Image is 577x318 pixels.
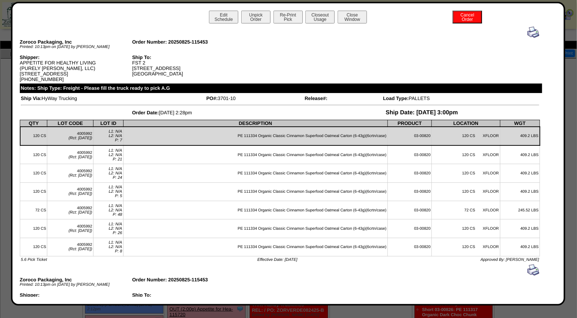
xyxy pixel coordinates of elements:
[432,182,500,201] td: 120 CS XFLOOR
[20,164,47,182] td: 120 CS
[123,127,387,145] td: PE 111334 Organic Classic Cinnamon Superfood Oatmeal Carton (6-43g)(6crtn/case)
[432,120,500,127] th: LOCATION
[123,201,387,219] td: PE 111334 Organic Classic Cinnamon Superfood Oatmeal Carton (6-43g)(6crtn/case)
[20,55,132,60] div: Shipper:
[20,120,47,127] th: QTY
[47,127,93,145] td: 4005992
[123,164,387,182] td: PE 111334 Organic Classic Cinnamon Superfood Oatmeal Carton (6-43g)(6crtn/case)
[123,182,387,201] td: PE 111334 Organic Classic Cinnamon Superfood Oatmeal Carton (6-43g)(6crtn/case)
[500,120,540,127] th: WGT
[47,238,93,256] td: 4005992
[69,136,92,140] span: (Rct: [DATE])
[132,55,245,77] div: FST 2 [STREET_ADDRESS] [GEOGRAPHIC_DATA]
[109,240,122,254] span: L1: N/A L2: N/A P: 8
[123,120,387,127] th: DESCRIPTION
[109,204,122,217] span: L1: N/A L2: N/A P: 48
[387,182,432,201] td: 03-00820
[337,16,368,22] a: CloseWindow
[432,164,500,182] td: 120 CS XFLOOR
[93,120,124,127] th: LOT ID
[432,127,500,145] td: 120 CS XFLOOR
[528,264,539,276] img: print.gif
[20,201,47,219] td: 72 CS
[305,96,327,101] span: Release#:
[69,229,92,233] span: (Rct: [DATE])
[20,84,542,93] div: Notes: Ship Type: Freight - Please fill the truck ready to pick A.G
[209,11,238,23] button: EditSchedule
[387,219,432,238] td: 03-00820
[20,127,47,145] td: 120 CS
[20,238,47,256] td: 120 CS
[109,129,122,143] span: L1: N/A L2: N/A P: 7
[47,182,93,201] td: 4005992
[387,238,432,256] td: 03-00820
[387,201,432,219] td: 03-00820
[432,219,500,238] td: 120 CS XFLOOR
[273,11,303,23] button: Re-PrintPick
[481,258,539,262] span: Approved By: [PERSON_NAME]
[500,145,540,164] td: 409.2 LBS
[123,219,387,238] td: PE 111334 Organic Classic Cinnamon Superfood Oatmeal Carton (6-43g)(6crtn/case)
[69,155,92,159] span: (Rct: [DATE])
[123,238,387,256] td: PE 111334 Organic Classic Cinnamon Superfood Oatmeal Carton (6-43g)(6crtn/case)
[500,182,540,201] td: 409.2 LBS
[132,277,245,282] div: Order Number: 20250825-115453
[123,145,387,164] td: PE 111334 Organic Classic Cinnamon Superfood Oatmeal Carton (6-43g)(6crtn/case)
[432,145,500,164] td: 120 CS XFLOOR
[500,219,540,238] td: 409.2 LBS
[21,96,42,101] span: Ship Via:
[69,247,92,251] span: (Rct: [DATE])
[20,292,132,298] div: Shipper:
[206,96,218,101] span: PO#:
[432,201,500,219] td: 72 CS XFLOOR
[20,39,132,45] div: Zoroco Packaging, Inc
[387,145,432,164] td: 03-00820
[383,96,409,101] span: Load Type:
[21,109,304,117] td: [DATE] 2:28pm
[453,11,482,23] button: CancelOrder
[109,185,122,198] span: L1: N/A L2: N/A P: 5
[500,238,540,256] td: 409.2 LBS
[305,11,335,23] button: CloseoutUsage
[20,282,132,287] div: Printed: 10:13pm on [DATE] by [PERSON_NAME]
[69,210,92,215] span: (Rct: [DATE])
[132,55,245,60] div: Ship To:
[47,164,93,182] td: 4005992
[109,167,122,180] span: L1: N/A L2: N/A P: 24
[241,11,271,23] button: UnpickOrder
[69,173,92,178] span: (Rct: [DATE])
[47,120,93,127] th: LOT CODE
[386,110,458,116] span: Ship Date: [DATE] 3:00pm
[132,292,245,298] div: Ship To:
[528,26,539,38] img: print.gif
[132,292,245,314] div: FST 2 [STREET_ADDRESS] [GEOGRAPHIC_DATA]
[20,277,132,282] div: Zoroco Packaging, Inc
[387,164,432,182] td: 03-00820
[47,145,93,164] td: 4005992
[500,201,540,219] td: 245.52 LBS
[257,258,297,262] span: Effective Date: [DATE]
[500,127,540,145] td: 409.2 LBS
[338,11,367,23] button: CloseWindow
[109,222,122,235] span: L1: N/A L2: N/A P: 26
[387,127,432,145] td: 03-00820
[387,120,432,127] th: PRODUCT
[383,95,540,101] td: PALLETS
[20,219,47,238] td: 120 CS
[21,258,47,262] span: 5.6 Pick Ticket
[69,192,92,196] span: (Rct: [DATE])
[20,55,132,82] div: APPETITE FOR HEALTHY LIVING (PURELY [PERSON_NAME], LLC) [STREET_ADDRESS] [PHONE_NUMBER]
[206,95,304,101] td: 3701-10
[132,110,159,115] span: Order Date:
[20,182,47,201] td: 120 CS
[21,95,205,101] td: HyWay Trucking
[47,219,93,238] td: 4005992
[432,238,500,256] td: 120 CS XFLOOR
[20,45,132,49] div: Printed: 10:13pm on [DATE] by [PERSON_NAME]
[500,164,540,182] td: 409.2 LBS
[132,39,245,45] div: Order Number: 20250825-115453
[20,145,47,164] td: 120 CS
[47,201,93,219] td: 4005992
[109,148,122,162] span: L1: N/A L2: N/A P: 21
